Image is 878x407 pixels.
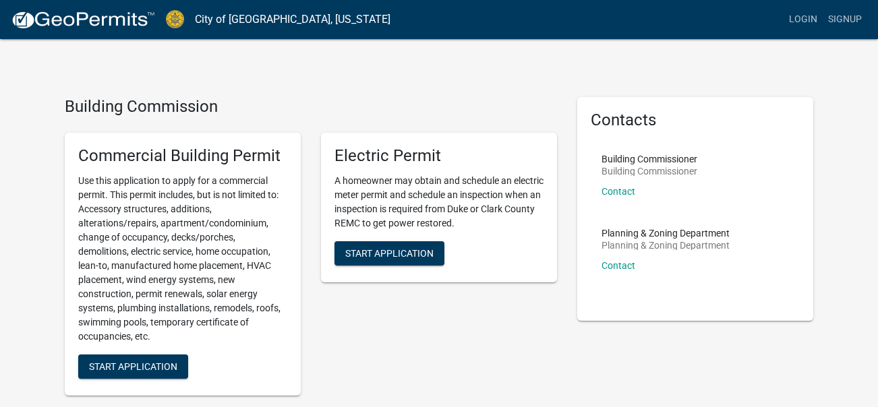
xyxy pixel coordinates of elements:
a: City of [GEOGRAPHIC_DATA], [US_STATE] [195,8,390,31]
h5: Contacts [591,111,800,130]
a: Contact [602,260,635,271]
span: Start Application [345,247,434,258]
p: Building Commissioner [602,166,697,176]
p: Planning & Zoning Department [602,228,730,238]
img: City of Jeffersonville, Indiana [166,10,184,28]
a: Signup [823,7,867,32]
p: A homeowner may obtain and schedule an electric meter permit and schedule an inspection when an i... [334,174,544,230]
h4: Building Commission [65,97,557,117]
button: Start Application [78,354,188,379]
h5: Electric Permit [334,146,544,166]
p: Planning & Zoning Department [602,241,730,250]
a: Contact [602,186,635,197]
span: Start Application [89,361,177,371]
p: Use this application to apply for a commercial permit. This permit includes, but is not limited t... [78,174,287,344]
h5: Commercial Building Permit [78,146,287,166]
p: Building Commissioner [602,154,697,164]
button: Start Application [334,241,444,265]
a: Login [784,7,823,32]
